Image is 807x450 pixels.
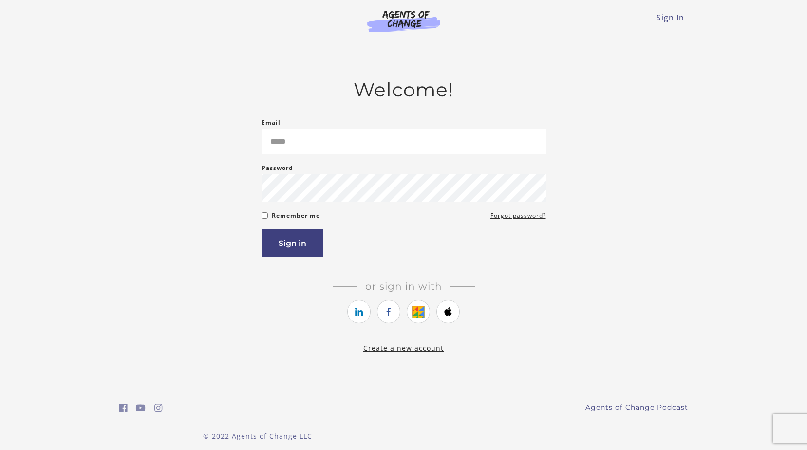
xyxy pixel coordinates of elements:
[377,300,400,323] a: https://courses.thinkific.com/users/auth/facebook?ss%5Breferral%5D=&ss%5Buser_return_to%5D=&ss%5B...
[119,431,396,441] p: © 2022 Agents of Change LLC
[436,300,460,323] a: https://courses.thinkific.com/users/auth/apple?ss%5Breferral%5D=&ss%5Buser_return_to%5D=&ss%5Bvis...
[262,78,546,101] h2: Welcome!
[136,401,146,415] a: https://www.youtube.com/c/AgentsofChangeTestPrepbyMeaganMitchell (Open in a new window)
[262,117,281,129] label: Email
[262,229,323,257] button: Sign in
[357,281,450,292] span: Or sign in with
[154,401,163,415] a: https://www.instagram.com/agentsofchangeprep/ (Open in a new window)
[585,402,688,412] a: Agents of Change Podcast
[490,210,546,222] a: Forgot password?
[347,300,371,323] a: https://courses.thinkific.com/users/auth/linkedin?ss%5Breferral%5D=&ss%5Buser_return_to%5D=&ss%5B...
[272,210,320,222] label: Remember me
[119,401,128,415] a: https://www.facebook.com/groups/aswbtestprep (Open in a new window)
[657,12,684,23] a: Sign In
[136,403,146,412] i: https://www.youtube.com/c/AgentsofChangeTestPrepbyMeaganMitchell (Open in a new window)
[119,403,128,412] i: https://www.facebook.com/groups/aswbtestprep (Open in a new window)
[262,162,293,174] label: Password
[407,300,430,323] a: https://courses.thinkific.com/users/auth/google?ss%5Breferral%5D=&ss%5Buser_return_to%5D=&ss%5Bvi...
[154,403,163,412] i: https://www.instagram.com/agentsofchangeprep/ (Open in a new window)
[363,343,444,353] a: Create a new account
[357,10,450,32] img: Agents of Change Logo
